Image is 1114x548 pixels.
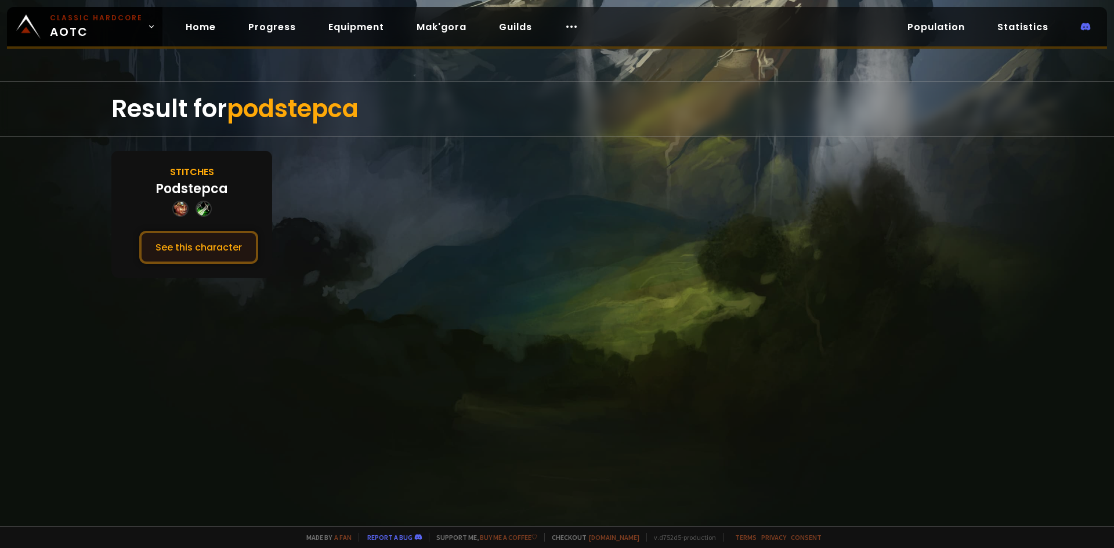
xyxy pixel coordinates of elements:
a: a fan [334,533,352,542]
a: Report a bug [367,533,413,542]
span: Support me, [429,533,537,542]
div: Result for [111,82,1003,136]
a: Statistics [988,15,1058,39]
a: Guilds [490,15,541,39]
a: Terms [735,533,757,542]
span: v. d752d5 - production [646,533,716,542]
span: Checkout [544,533,639,542]
a: Classic HardcoreAOTC [7,7,162,46]
a: [DOMAIN_NAME] [589,533,639,542]
div: Stitches [170,165,214,179]
button: See this character [139,231,258,264]
a: Mak'gora [407,15,476,39]
a: Consent [791,533,822,542]
span: AOTC [50,13,143,41]
span: Made by [299,533,352,542]
a: Equipment [319,15,393,39]
a: Progress [239,15,305,39]
a: Privacy [761,533,786,542]
small: Classic Hardcore [50,13,143,23]
a: Buy me a coffee [480,533,537,542]
div: Podstepca [155,179,228,198]
a: Home [176,15,225,39]
span: podstepca [227,92,359,126]
a: Population [898,15,974,39]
